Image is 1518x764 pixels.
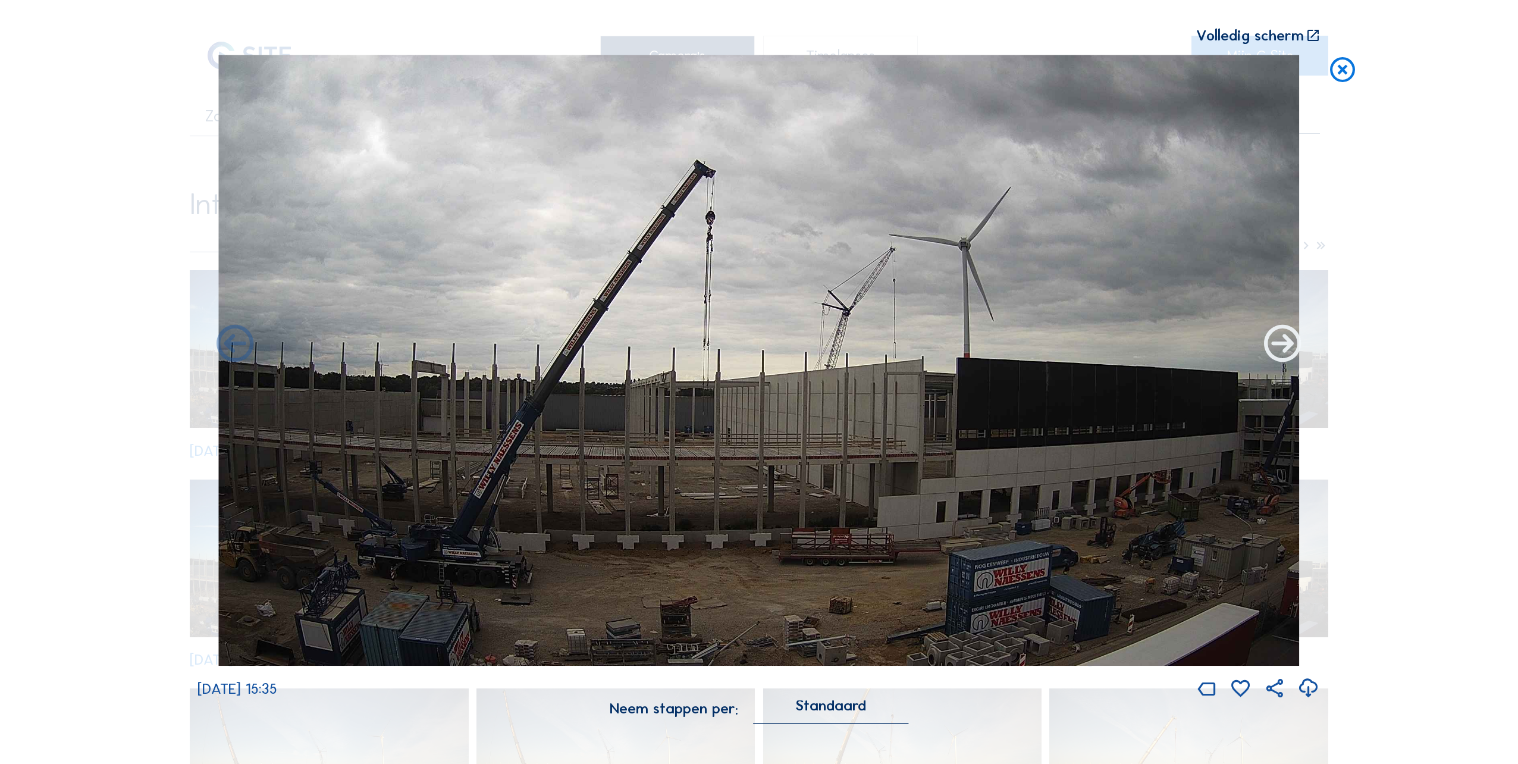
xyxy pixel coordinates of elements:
i: Back [1260,322,1305,367]
img: Image [219,55,1300,666]
div: Volledig scherm [1196,28,1304,43]
span: [DATE] 15:35 [197,680,277,699]
i: Forward [213,322,258,367]
div: Standaard [795,700,866,711]
div: Standaard [754,700,908,722]
div: Neem stappen per: [610,702,738,716]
